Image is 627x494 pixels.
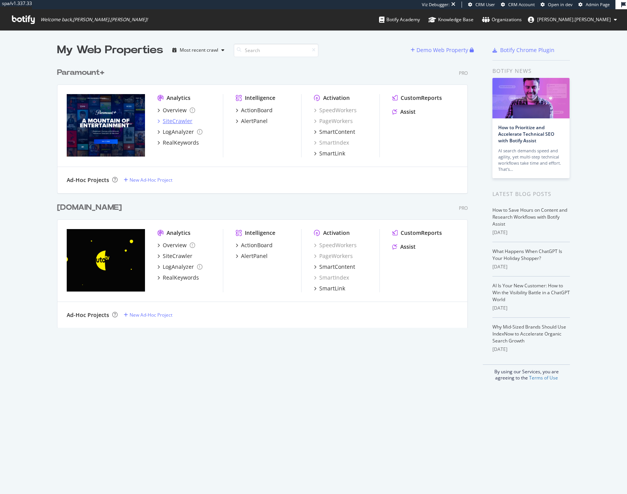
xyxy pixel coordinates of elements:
a: New Ad-Hoc Project [124,312,172,318]
div: ActionBoard [241,241,273,249]
a: ActionBoard [236,241,273,249]
div: Paramount+ [57,67,104,78]
a: Why Mid-Sized Brands Should Use IndexNow to Accelerate Organic Search Growth [492,324,566,344]
div: LogAnalyzer [163,263,194,271]
span: CRM User [475,2,495,7]
a: SmartLink [314,285,345,292]
div: SmartLink [319,150,345,157]
a: Assist [392,243,416,251]
div: Ad-Hoc Projects [67,311,109,319]
div: CustomReports [401,229,442,237]
div: Activation [323,229,350,237]
div: SiteCrawler [163,252,192,260]
div: Botify news [492,67,570,75]
img: How to Prioritize and Accelerate Technical SEO with Botify Assist [492,78,570,118]
div: New Ad-Hoc Project [130,177,172,183]
div: Activation [323,94,350,102]
a: SmartContent [314,128,355,136]
a: Open in dev [541,2,573,8]
div: SmartContent [319,263,355,271]
a: AlertPanel [236,252,268,260]
a: RealKeywords [157,139,199,147]
button: [PERSON_NAME].[PERSON_NAME] [522,13,623,26]
a: AlertPanel [236,117,268,125]
input: Search [234,44,319,57]
a: RealKeywords [157,274,199,282]
a: PageWorkers [314,117,353,125]
a: LogAnalyzer [157,128,202,136]
a: Overview [157,241,195,249]
span: Admin Page [586,2,610,7]
div: [DATE] [492,263,570,270]
div: Assist [400,243,416,251]
div: [DATE] [492,229,570,236]
a: AI Is Your New Customer: How to Win the Visibility Battle in a ChatGPT World [492,282,570,303]
a: SiteCrawler [157,252,192,260]
img: pluto.tv [67,229,145,292]
div: RealKeywords [163,139,199,147]
span: Welcome back, [PERSON_NAME].[PERSON_NAME] ! [40,17,148,23]
a: New Ad-Hoc Project [124,177,172,183]
div: Analytics [167,229,190,237]
a: SpeedWorkers [314,241,357,249]
div: [DATE] [492,346,570,353]
div: By using our Services, you are agreeing to the [483,364,570,381]
div: [DATE] [492,305,570,312]
div: Assist [400,108,416,116]
a: Admin Page [578,2,610,8]
a: How to Save Hours on Content and Research Workflows with Botify Assist [492,207,567,227]
a: SmartIndex [314,139,349,147]
img: www.paramountplus.com [67,94,145,157]
div: My Web Properties [57,42,163,58]
div: Overview [163,241,187,249]
a: Organizations [482,9,522,30]
span: jessica.jordan [537,16,611,23]
a: Demo Web Property [411,47,470,53]
a: How to Prioritize and Accelerate Technical SEO with Botify Assist [498,124,554,144]
a: CRM User [468,2,495,8]
a: CustomReports [392,229,442,237]
div: Knowledge Base [428,16,474,24]
div: New Ad-Hoc Project [130,312,172,318]
div: Demo Web Property [416,46,468,54]
div: Botify Chrome Plugin [500,46,555,54]
div: [DOMAIN_NAME] [57,202,122,213]
div: Intelligence [245,229,275,237]
div: Latest Blog Posts [492,190,570,198]
a: Terms of Use [529,374,558,381]
div: Viz Debugger: [422,2,450,8]
a: Botify Chrome Plugin [492,46,555,54]
a: SmartIndex [314,274,349,282]
div: LogAnalyzer [163,128,194,136]
button: Demo Web Property [411,44,470,56]
div: SmartLink [319,285,345,292]
a: Knowledge Base [428,9,474,30]
span: Open in dev [548,2,573,7]
div: SmartContent [319,128,355,136]
a: SiteCrawler [157,117,192,125]
button: Most recent crawl [169,44,228,56]
div: SiteCrawler [163,117,192,125]
a: CustomReports [392,94,442,102]
div: Intelligence [245,94,275,102]
div: grid [57,58,474,328]
a: Botify Academy [379,9,420,30]
div: AlertPanel [241,252,268,260]
div: Overview [163,106,187,114]
a: SpeedWorkers [314,106,357,114]
span: CRM Account [508,2,535,7]
a: SmartContent [314,263,355,271]
div: ActionBoard [241,106,273,114]
div: AlertPanel [241,117,268,125]
a: CRM Account [501,2,535,8]
a: PageWorkers [314,252,353,260]
a: ActionBoard [236,106,273,114]
div: Pro [459,70,468,76]
a: What Happens When ChatGPT Is Your Holiday Shopper? [492,248,562,261]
